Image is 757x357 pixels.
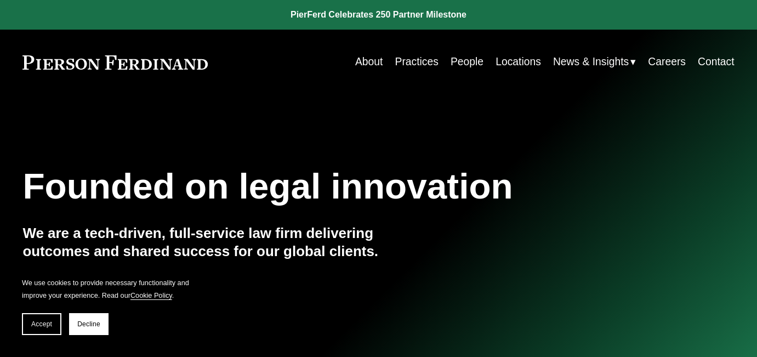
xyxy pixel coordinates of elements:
[31,320,52,328] span: Accept
[451,52,483,73] a: People
[77,320,100,328] span: Decline
[69,313,109,335] button: Decline
[553,52,636,73] a: folder dropdown
[648,52,686,73] a: Careers
[22,313,61,335] button: Accept
[22,166,616,207] h1: Founded on legal innovation
[22,224,378,260] h4: We are a tech-driven, full-service law firm delivering outcomes and shared success for our global...
[553,53,629,72] span: News & Insights
[698,52,735,73] a: Contact
[22,277,197,302] p: We use cookies to provide necessary functionality and improve your experience. Read our .
[130,292,172,299] a: Cookie Policy
[355,52,383,73] a: About
[395,52,439,73] a: Practices
[496,52,541,73] a: Locations
[11,266,208,346] section: Cookie banner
